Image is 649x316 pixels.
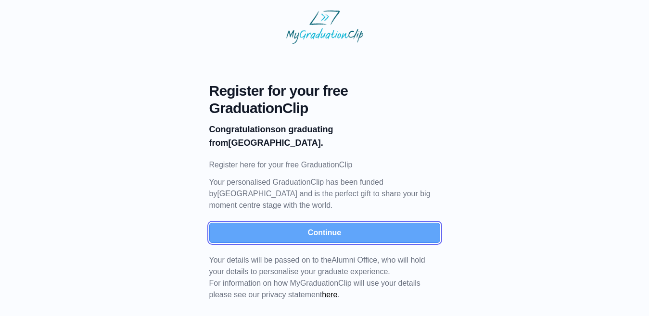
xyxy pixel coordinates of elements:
[209,177,440,211] p: Your personalised GraduationClip has been funded by [GEOGRAPHIC_DATA] and is the perfect gift to ...
[209,123,440,150] p: on graduating from [GEOGRAPHIC_DATA].
[209,256,425,299] span: For information on how MyGraduationClip will use your details please see our privacy statement .
[209,223,440,243] button: Continue
[209,82,440,100] span: Register for your free
[286,10,363,44] img: MyGraduationClip
[322,291,337,299] a: here
[209,125,276,134] b: Congratulations
[209,256,425,276] span: Your details will be passed on to the , who will hold your details to personalise your graduate e...
[209,100,440,117] span: GraduationClip
[209,159,440,171] p: Register here for your free GraduationClip
[331,256,377,264] span: Alumni Office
